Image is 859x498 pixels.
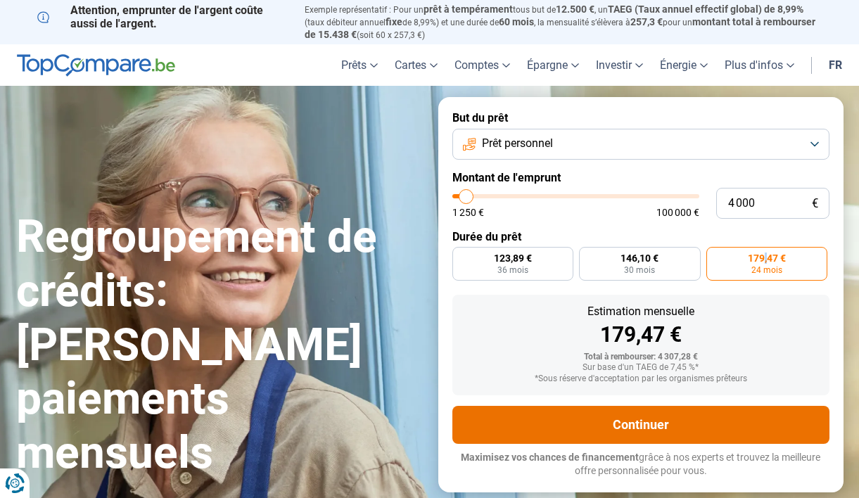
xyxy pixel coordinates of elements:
[748,253,786,263] span: 179,47 €
[452,451,829,478] p: grâce à nos experts et trouvez la meilleure offre personnalisée pour vous.
[386,16,402,27] span: fixe
[464,352,818,362] div: Total à rembourser: 4 307,28 €
[482,136,553,151] span: Prêt personnel
[386,44,446,86] a: Cartes
[452,230,829,243] label: Durée du prêt
[656,207,699,217] span: 100 000 €
[497,266,528,274] span: 36 mois
[464,324,818,345] div: 179,47 €
[424,4,513,15] span: prêt à tempérament
[446,44,518,86] a: Comptes
[37,4,288,30] p: Attention, emprunter de l'argent coûte aussi de l'argent.
[716,44,803,86] a: Plus d'infos
[499,16,534,27] span: 60 mois
[464,363,818,373] div: Sur base d'un TAEG de 7,45 %*
[305,16,815,40] span: montant total à rembourser de 15.438 €
[464,306,818,317] div: Estimation mensuelle
[608,4,803,15] span: TAEG (Taux annuel effectif global) de 8,99%
[452,111,829,124] label: But du prêt
[651,44,716,86] a: Énergie
[630,16,663,27] span: 257,3 €
[556,4,594,15] span: 12.500 €
[452,207,484,217] span: 1 250 €
[305,4,822,41] p: Exemple représentatif : Pour un tous but de , un (taux débiteur annuel de 8,99%) et une durée de ...
[621,253,658,263] span: 146,10 €
[624,266,655,274] span: 30 mois
[461,452,639,463] span: Maximisez vos chances de financement
[820,44,851,86] a: fr
[333,44,386,86] a: Prêts
[452,171,829,184] label: Montant de l'emprunt
[16,210,421,480] h1: Regroupement de crédits: [PERSON_NAME] paiements mensuels
[17,54,175,77] img: TopCompare
[751,266,782,274] span: 24 mois
[464,374,818,384] div: *Sous réserve d'acceptation par les organismes prêteurs
[452,129,829,160] button: Prêt personnel
[812,198,818,210] span: €
[452,406,829,444] button: Continuer
[518,44,587,86] a: Épargne
[587,44,651,86] a: Investir
[494,253,532,263] span: 123,89 €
